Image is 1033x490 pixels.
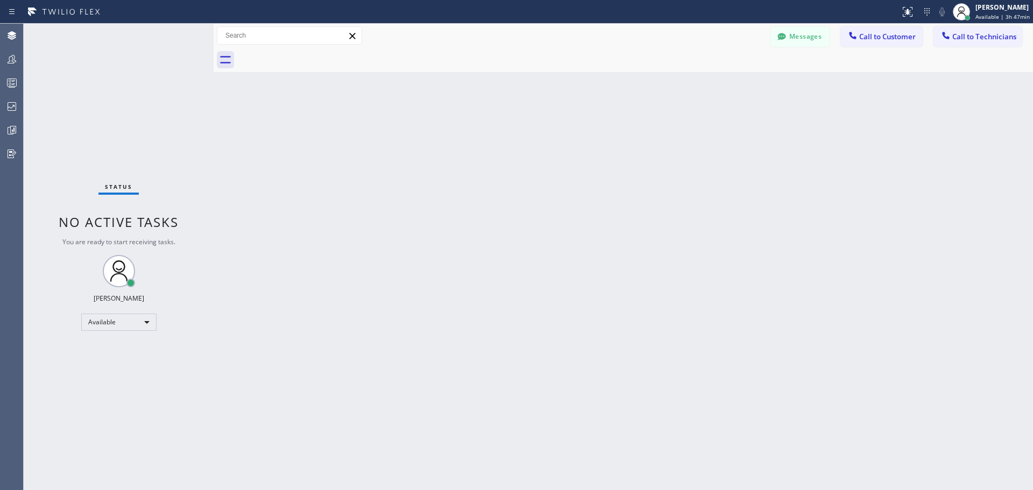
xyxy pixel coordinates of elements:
[840,26,923,47] button: Call to Customer
[975,3,1030,12] div: [PERSON_NAME]
[62,237,175,246] span: You are ready to start receiving tasks.
[935,4,950,19] button: Mute
[94,294,144,303] div: [PERSON_NAME]
[952,32,1016,41] span: Call to Technicians
[217,27,362,44] input: Search
[859,32,916,41] span: Call to Customer
[975,13,1030,20] span: Available | 3h 47min
[59,213,179,231] span: No active tasks
[81,314,157,331] div: Available
[933,26,1022,47] button: Call to Technicians
[105,183,132,190] span: Status
[770,26,830,47] button: Messages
